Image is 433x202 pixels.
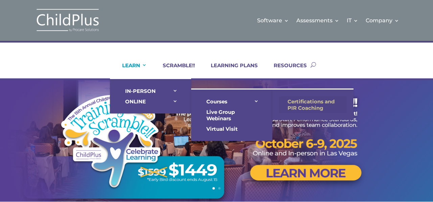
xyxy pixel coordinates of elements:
a: RESOURCES [265,62,307,78]
a: Software [257,7,289,34]
a: 2 [218,187,221,190]
a: Virtual Visit [198,124,266,134]
a: Live Group Webinars [198,107,266,124]
a: Certifications and PIR Coaching [279,96,347,113]
a: LEARNING PLANS [202,62,258,78]
a: Courses [198,96,266,107]
a: 1 [212,187,215,190]
a: IT [347,7,358,34]
a: IN-PERSON [117,86,184,96]
a: ONLINE [117,96,184,107]
a: Assessments [296,7,339,34]
a: LEARN [114,62,147,78]
a: SCRAMBLE!! [154,62,195,78]
a: Company [366,7,399,34]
